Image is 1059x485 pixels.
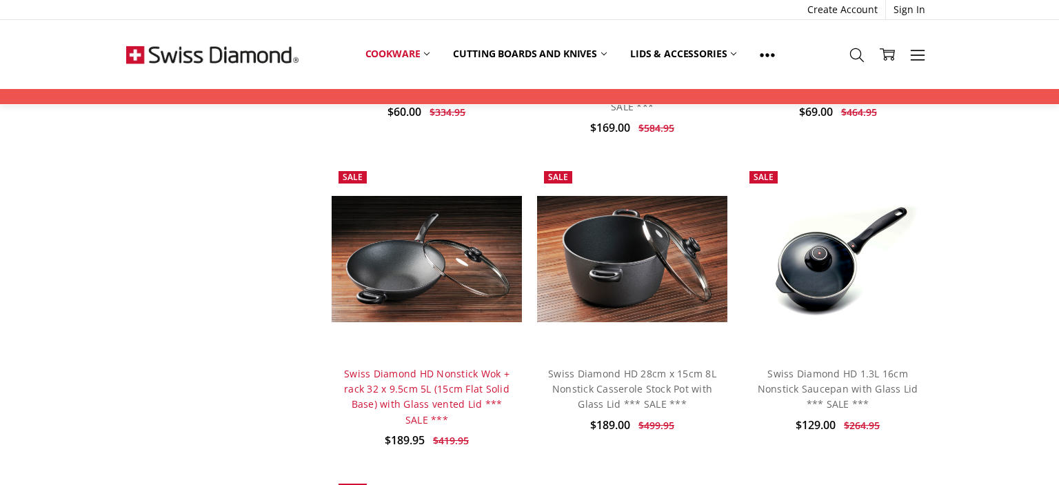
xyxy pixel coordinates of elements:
a: Swiss Diamond HD 28cm x 15cm 8L Nonstick Casserole Stock Pot with Glass Lid *** SALE *** [548,367,716,411]
img: Swiss Diamond HD 1.3L 16cm Nonstick Saucepan with Glass Lid *** SALE *** [743,192,933,326]
span: $499.95 [638,419,674,432]
span: $584.95 [638,121,674,135]
a: Swiss Diamond HD Nonstick Wok + rack 32 x 9.5cm 5L (15cm Flat Solid Base) with Glass vented Lid *... [344,367,510,426]
img: Free Shipping On Every Order [126,20,299,89]
span: Sale [548,171,568,183]
img: Swiss Diamond HD 28cm x 15cm 8L Nonstick Casserole Stock Pot with Glass Lid *** SALE *** [537,196,727,322]
a: Cookware [354,39,442,69]
span: $334.95 [430,106,465,119]
span: $169.00 [590,120,630,135]
span: Sale [754,171,774,183]
span: $189.00 [590,417,630,433]
span: Sale [343,171,363,183]
span: $264.95 [844,419,880,432]
span: $60.00 [387,104,421,119]
a: Show All [748,39,787,70]
span: $129.00 [796,417,836,433]
a: Lids & Accessories [618,39,748,69]
a: Swiss Diamond HD 1.3L 16cm Nonstick Saucepan with Glass Lid *** SALE *** [743,164,933,355]
a: Swiss Diamond HD 28cm x 15cm 8L Nonstick Casserole Stock Pot with Glass Lid *** SALE *** [537,164,727,355]
span: $69.00 [799,104,833,119]
span: $189.95 [385,433,425,448]
a: Cutting boards and knives [441,39,618,69]
a: Swiss Diamond HD 1.3L 16cm Nonstick Saucepan with Glass Lid *** SALE *** [758,367,918,411]
span: $419.95 [433,434,469,447]
span: $464.95 [841,106,877,119]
